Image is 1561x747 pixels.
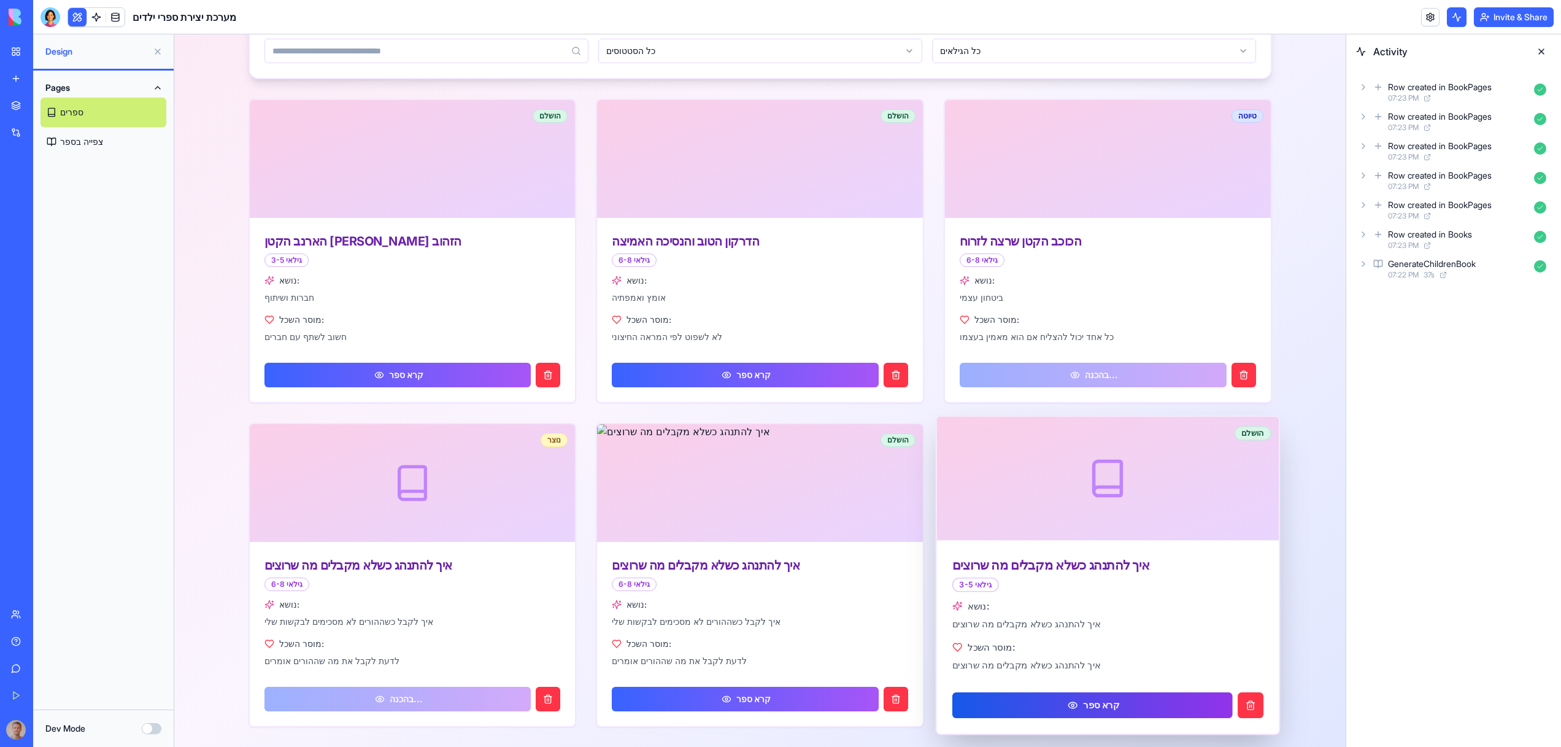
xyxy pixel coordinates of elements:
div: הדרקון הטוב והנסיכה האמיצה [437,198,734,215]
span: נושא: [800,240,820,252]
button: Pages [40,78,166,98]
div: גילאי 6-8 [785,219,830,233]
button: קרא ספר [437,328,704,353]
img: logo [9,9,85,26]
div: Row created in BookPages [1388,169,1492,182]
p: איך להתנהג כשלא מקבלים מה שרוצים [778,583,1089,596]
p: חברות ושיתוף [90,257,387,269]
div: גילאי 6-8 [90,543,135,557]
div: הארנב הקטן [PERSON_NAME] הזהוב [90,198,387,215]
div: איך להתנהג כשלא מקבלים מה שרוצים [437,522,734,540]
button: קרא ספר [437,652,704,677]
p: ביטחון עצמי [785,257,1082,269]
p: לדעת לקבל את מה שההורים אומרים [437,621,734,633]
button: קרא ספר [90,328,357,353]
div: איך להתנהג כשלא מקבלים מה שרוצים [778,522,1089,540]
span: נושא: [452,564,472,576]
span: נושא: [793,565,815,578]
a: ספרים [40,98,166,127]
span: מוסר השכל: [793,606,841,619]
span: מערכת יצירת ספרי ילדים [133,10,236,25]
div: Row created in BookPages [1388,81,1492,93]
span: 07:23 PM [1388,211,1419,221]
div: הכוכב הקטן שרצה לזרוח [785,198,1082,215]
span: נושא: [452,240,472,252]
div: טיוטה [1057,75,1089,88]
span: 37 s [1424,270,1435,280]
img: ACg8ocLd6ERmHfaqmGa9gkDZMKTsZNwLrXP5MZwIMH5jUJwM864jLsMzZg=s96-c [6,720,26,740]
span: Activity [1373,44,1524,59]
img: הארנב הקטן והגזר הזהוב [75,66,401,184]
div: GenerateChildrenBook [1388,258,1476,270]
span: מוסר השכל: [105,279,150,292]
p: איך לקבל כשההורים לא מסכימים לבקשות שלי [90,581,387,594]
div: הושלם [706,75,741,88]
span: Design [45,45,148,58]
div: Row created in BookPages [1388,110,1492,123]
span: 07:23 PM [1388,182,1419,192]
p: כל אחד יכול להצליח אם הוא מאמין בעצמו [785,296,1082,309]
a: צפייה בספר [40,127,166,157]
span: מוסר השכל: [105,603,150,616]
div: גילאי 6-8 [437,219,482,233]
img: איך להתנהג כשלא מקבלים מה שרוצים [423,390,749,508]
div: גילאי 6-8 [437,543,482,557]
div: Row created in BookPages [1388,199,1492,211]
div: גילאי 3-5 [778,543,825,557]
p: איך לקבל כשההורים לא מסכימים לבקשות שלי [437,581,734,594]
p: חשוב לשתף עם חברים [90,296,387,309]
a: בהכנה... [90,652,357,677]
span: מוסר השכל: [452,279,497,292]
div: הושלם [358,75,393,88]
button: Invite & Share [1474,7,1554,27]
div: איך להתנהג כשלא מקבלים מה שרוצים [90,522,387,540]
span: מוסר השכל: [800,279,845,292]
span: נושא: [105,564,125,576]
p: לדעת לקבל את מה שההורים אומרים [90,621,387,633]
div: נוצר [366,399,393,412]
p: אומץ ואמפתיה [437,257,734,269]
div: הושלם [706,399,741,412]
span: 07:22 PM [1388,270,1419,280]
label: Dev Mode [45,722,85,735]
span: מוסר השכל: [452,603,497,616]
button: קרא ספר [778,658,1058,684]
div: Row created in Books [1388,228,1472,241]
p: איך להתנהג כשלא מקבלים מה שרוצים [778,625,1089,638]
span: 07:23 PM [1388,93,1419,103]
span: נושא: [105,240,125,252]
a: בהכנה... [785,328,1052,353]
img: הדרקון הטוב והנסיכה האמיצה [423,66,749,184]
div: הושלם [1060,392,1097,406]
span: 07:23 PM [1388,241,1419,250]
p: לא לשפוט לפי המראה החיצוני [437,296,734,309]
span: 07:23 PM [1388,152,1419,162]
div: גילאי 3-5 [90,219,134,233]
img: הכוכב הקטן שרצה לזרוח [771,66,1097,184]
span: 07:23 PM [1388,123,1419,133]
div: Row created in BookPages [1388,140,1492,152]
